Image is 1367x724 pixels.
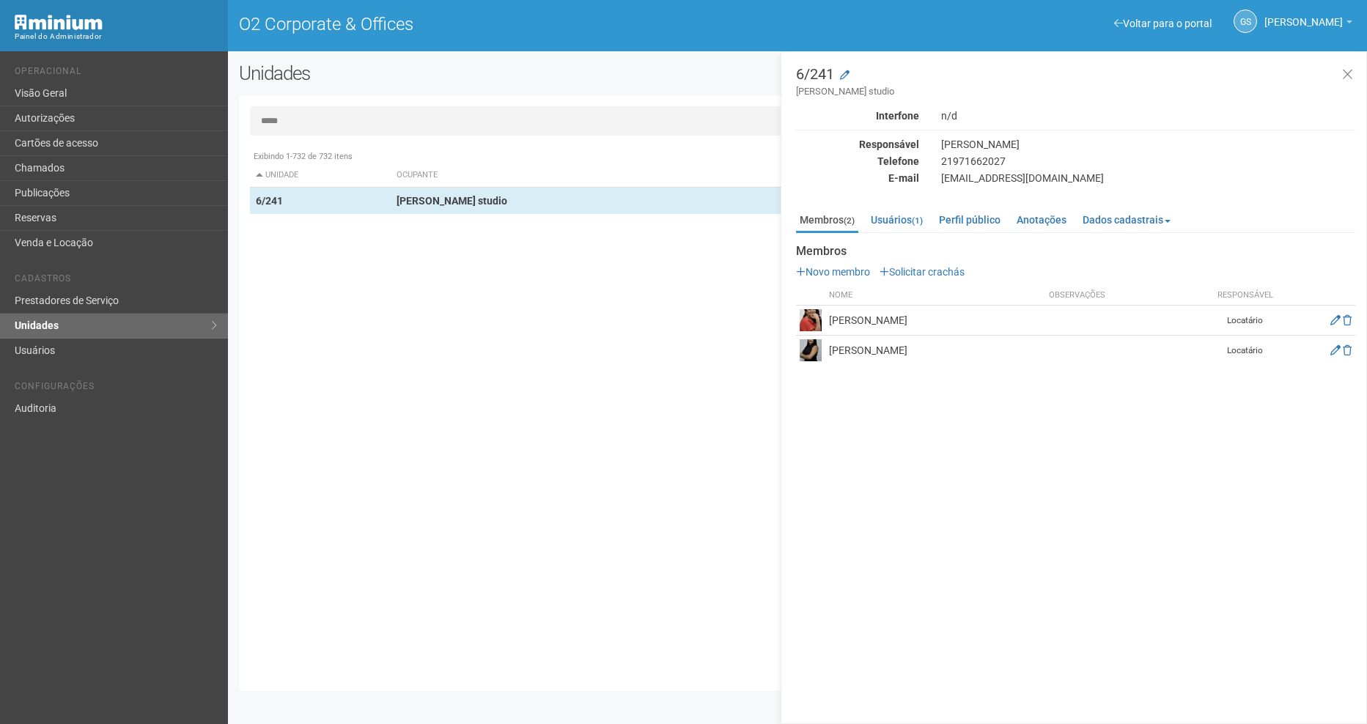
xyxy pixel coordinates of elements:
div: E-mail [785,171,930,185]
small: (1) [912,215,923,226]
th: Responsável [1209,286,1282,306]
td: [PERSON_NAME] [825,306,1045,336]
strong: 6/241 [256,195,283,207]
div: [EMAIL_ADDRESS][DOMAIN_NAME] [930,171,1366,185]
h2: Unidades [239,62,692,84]
a: Novo membro [796,266,870,278]
td: [PERSON_NAME] [825,336,1045,366]
a: Membros(2) [796,209,858,233]
div: Exibindo 1-732 de 732 itens [250,150,1345,163]
li: Operacional [15,66,217,81]
div: Responsável [785,138,930,151]
div: Painel do Administrador [15,30,217,43]
a: Solicitar crachás [880,266,965,278]
a: Dados cadastrais [1079,209,1174,231]
div: 21971662027 [930,155,1366,168]
a: GS [1234,10,1257,33]
a: Excluir membro [1343,344,1352,356]
h3: 6/241 [796,67,1355,98]
strong: Membros [796,245,1355,258]
span: Gabriela Souza [1264,2,1343,28]
div: [PERSON_NAME] [930,138,1366,151]
a: Voltar para o portal [1114,18,1212,29]
td: Locatário [1209,336,1282,366]
img: user.png [800,309,822,331]
a: Excluir membro [1343,314,1352,326]
div: Interfone [785,109,930,122]
th: Ocupante: activate to sort column ascending [391,163,874,188]
a: Usuários(1) [867,209,926,231]
a: Perfil público [935,209,1004,231]
th: Observações [1045,286,1209,306]
a: [PERSON_NAME] [1264,18,1352,30]
a: Anotações [1013,209,1070,231]
a: Editar membro [1330,344,1341,356]
h1: O2 Corporate & Offices [239,15,786,34]
small: [PERSON_NAME] studio [796,85,1355,98]
td: Locatário [1209,306,1282,336]
a: Editar membro [1330,314,1341,326]
img: Minium [15,15,103,30]
div: Telefone [785,155,930,168]
th: Nome [825,286,1045,306]
strong: [PERSON_NAME] studio [397,195,507,207]
div: n/d [930,109,1366,122]
a: Modificar a unidade [840,68,850,83]
small: (2) [844,215,855,226]
img: user.png [800,339,822,361]
li: Cadastros [15,273,217,289]
th: Unidade: activate to sort column descending [250,163,391,188]
li: Configurações [15,381,217,396]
